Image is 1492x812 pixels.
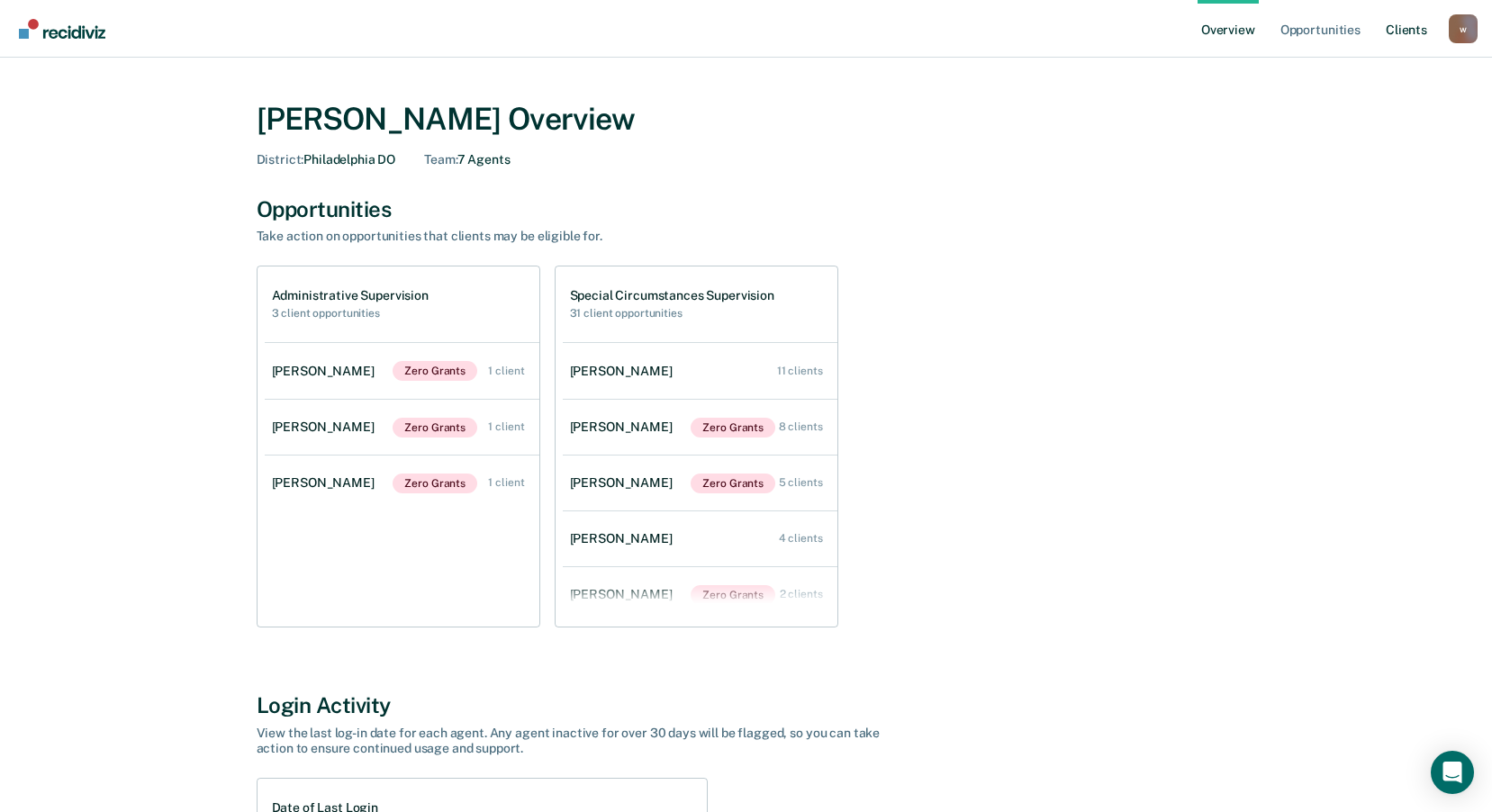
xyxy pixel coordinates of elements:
[257,229,887,244] div: Take action on opportunities that clients may be eligible for.
[393,418,477,438] span: Zero Grants
[257,152,396,167] div: Philadelphia DO
[272,364,382,379] div: [PERSON_NAME]
[563,400,837,456] a: [PERSON_NAME]Zero Grants 8 clients
[570,587,680,602] div: [PERSON_NAME]
[1449,14,1478,43] div: w
[777,365,823,377] div: 11 clients
[424,152,457,167] span: Team :
[779,476,823,489] div: 5 clients
[691,585,775,605] span: Zero Grants
[1449,14,1478,43] button: Profile dropdown button
[265,456,539,511] a: [PERSON_NAME]Zero Grants 1 client
[563,346,837,397] a: [PERSON_NAME] 11 clients
[488,476,524,489] div: 1 client
[780,588,823,600] div: 2 clients
[272,475,382,491] div: [PERSON_NAME]
[265,400,539,456] a: [PERSON_NAME]Zero Grants 1 client
[424,152,510,167] div: 7 Agents
[488,365,524,377] div: 1 client
[570,364,680,379] div: [PERSON_NAME]
[691,474,775,493] span: Zero Grants
[779,532,823,545] div: 4 clients
[272,420,382,435] div: [PERSON_NAME]
[570,475,680,491] div: [PERSON_NAME]
[272,288,429,303] h1: Administrative Supervision
[265,343,539,399] a: [PERSON_NAME]Zero Grants 1 client
[257,692,1236,718] div: Login Activity
[779,420,823,433] div: 8 clients
[570,288,774,303] h1: Special Circumstances Supervision
[257,726,887,756] div: View the last log-in date for each agent. Any agent inactive for over 30 days will be flagged, so...
[563,513,837,564] a: [PERSON_NAME] 4 clients
[570,307,774,320] h2: 31 client opportunities
[257,196,1236,222] div: Opportunities
[393,361,477,381] span: Zero Grants
[257,152,304,167] span: District :
[570,531,680,546] div: [PERSON_NAME]
[691,418,775,438] span: Zero Grants
[570,420,680,435] div: [PERSON_NAME]
[393,474,477,493] span: Zero Grants
[1431,751,1474,794] div: Open Intercom Messenger
[272,307,429,320] h2: 3 client opportunities
[488,420,524,433] div: 1 client
[19,19,105,39] img: Recidiviz
[257,101,1236,138] div: [PERSON_NAME] Overview
[563,456,837,511] a: [PERSON_NAME]Zero Grants 5 clients
[563,567,837,623] a: [PERSON_NAME]Zero Grants 2 clients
